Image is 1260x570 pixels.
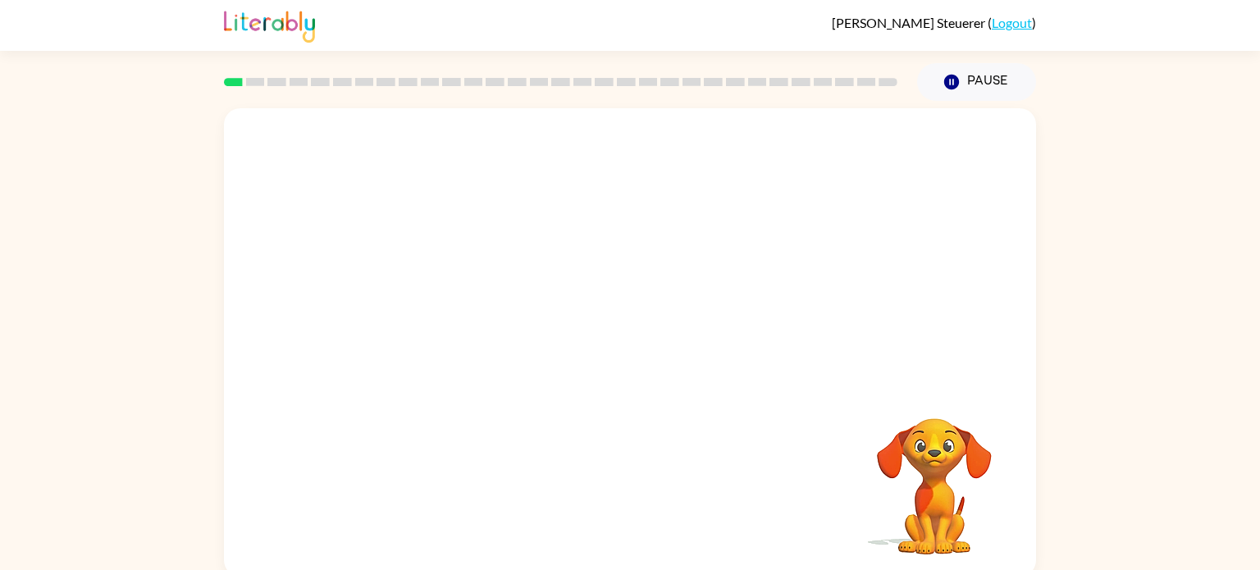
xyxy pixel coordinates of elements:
[917,63,1036,101] button: Pause
[224,7,315,43] img: Literably
[832,15,988,30] span: [PERSON_NAME] Steuerer
[852,393,1016,557] video: Your browser must support playing .mp4 files to use Literably. Please try using another browser.
[832,15,1036,30] div: ( )
[992,15,1032,30] a: Logout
